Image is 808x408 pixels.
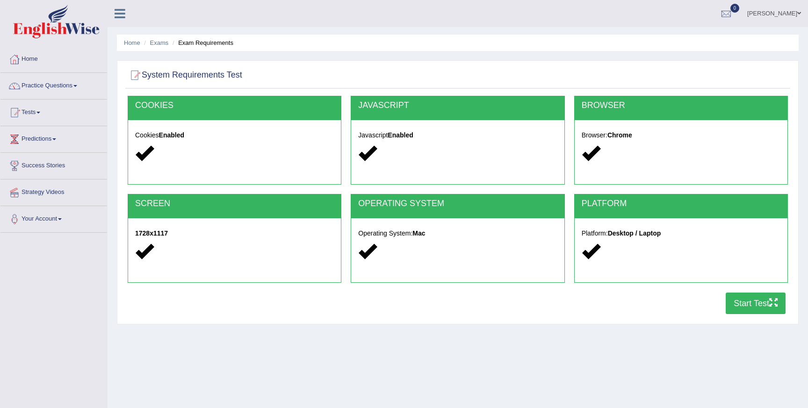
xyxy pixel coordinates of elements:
[159,131,184,139] strong: Enabled
[582,101,780,110] h2: BROWSER
[135,229,168,237] strong: 1728x1117
[0,153,107,176] a: Success Stories
[358,230,557,237] h5: Operating System:
[412,229,425,237] strong: Mac
[124,39,140,46] a: Home
[358,132,557,139] h5: Javascript
[358,199,557,208] h2: OPERATING SYSTEM
[0,46,107,70] a: Home
[582,230,780,237] h5: Platform:
[135,199,334,208] h2: SCREEN
[607,131,632,139] strong: Chrome
[150,39,169,46] a: Exams
[135,101,334,110] h2: COOKIES
[0,73,107,96] a: Practice Questions
[388,131,413,139] strong: Enabled
[730,4,740,13] span: 0
[0,206,107,229] a: Your Account
[726,293,786,314] button: Start Test
[608,229,661,237] strong: Desktop / Laptop
[582,199,780,208] h2: PLATFORM
[135,132,334,139] h5: Cookies
[128,68,242,82] h2: System Requirements Test
[582,132,780,139] h5: Browser:
[358,101,557,110] h2: JAVASCRIPT
[0,100,107,123] a: Tests
[0,179,107,203] a: Strategy Videos
[0,126,107,150] a: Predictions
[170,38,233,47] li: Exam Requirements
